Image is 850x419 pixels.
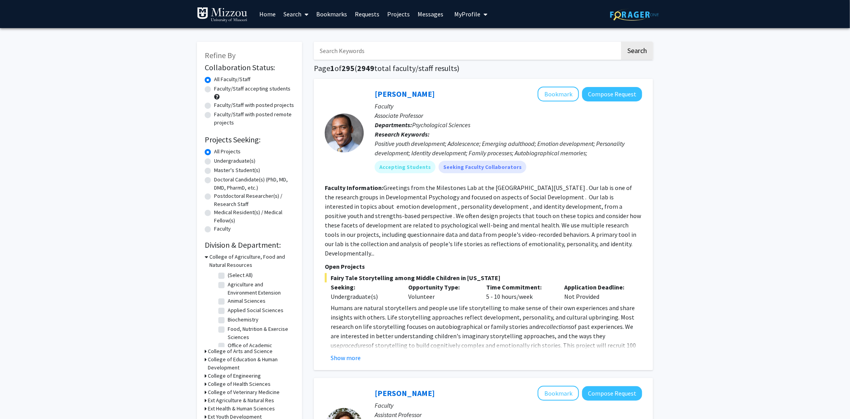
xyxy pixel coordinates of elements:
[325,262,642,271] p: Open Projects
[538,386,579,401] button: Add Allison Pease to Bookmarks
[205,240,294,250] h2: Division & Department:
[331,292,397,301] div: Undergraduate(s)
[208,380,271,388] h3: College of Health Sciences
[208,372,261,380] h3: College of Engineering
[214,208,294,225] label: Medical Resident(s) / Medical Fellow(s)
[314,42,620,60] input: Search Keywords
[214,157,255,165] label: Undergraduate(s)
[331,353,361,362] button: Show more
[205,135,294,144] h2: Projects Seeking:
[412,121,470,129] span: Psychological Sciences
[375,388,435,398] a: [PERSON_NAME]
[564,282,630,292] p: Application Deadline:
[558,282,636,301] div: Not Provided
[228,271,253,279] label: (Select All)
[357,63,374,73] span: 2949
[197,7,248,23] img: University of Missouri Logo
[214,225,231,233] label: Faculty
[325,184,641,257] fg-read-more: Greetings from the Milestones Lab at the [GEOGRAPHIC_DATA][US_STATE] . Our lab is one of the rese...
[331,282,397,292] p: Seeking:
[375,101,642,111] p: Faculty
[214,147,241,156] label: All Projects
[375,161,436,173] mat-chip: Accepting Students
[403,282,481,301] div: Volunteer
[582,386,642,401] button: Compose Request to Allison Pease
[375,89,435,99] a: [PERSON_NAME]
[439,161,526,173] mat-chip: Seeking Faculty Collaborators
[340,341,368,349] em: procedures
[487,282,553,292] p: Time Commitment:
[383,0,414,28] a: Projects
[375,401,642,410] p: Faculty
[214,166,260,174] label: Master's Student(s)
[6,384,33,413] iframe: Chat
[228,341,292,358] label: Office of Academic Programs
[375,111,642,120] p: Associate Professor
[208,396,274,405] h3: Ext Agriculture & Natural Res
[228,281,292,297] label: Agriculture and Environment Extension
[214,192,294,208] label: Postdoctoral Researcher(s) / Research Staff
[312,0,351,28] a: Bookmarks
[228,316,259,324] label: Biochemistry
[280,0,312,28] a: Search
[481,282,559,301] div: 5 - 10 hours/week
[375,121,412,129] b: Departments:
[409,282,475,292] p: Opportunity Type:
[582,87,642,101] button: Compose Request to Jordan Booker
[205,50,236,60] span: Refine By
[330,63,335,73] span: 1
[209,253,294,269] h3: College of Agriculture, Food and Natural Resources
[228,297,266,305] label: Animal Sciences
[228,325,292,341] label: Food, Nutrition & Exercise Sciences
[228,306,283,314] label: Applied Social Sciences
[214,110,294,127] label: Faculty/Staff with posted remote projects
[454,10,480,18] span: My Profile
[325,273,642,282] span: Fairy Tale Storytelling among Middle Children in [US_STATE]
[351,0,383,28] a: Requests
[375,130,430,138] b: Research Keywords:
[208,347,273,355] h3: College of Arts and Science
[342,63,354,73] span: 295
[314,64,653,73] h1: Page of ( total faculty/staff results)
[610,9,659,21] img: ForagerOne Logo
[255,0,280,28] a: Home
[214,176,294,192] label: Doctoral Candidate(s) (PhD, MD, DMD, PharmD, etc.)
[214,75,250,83] label: All Faculty/Staff
[621,42,653,60] button: Search
[205,63,294,72] h2: Collaboration Status:
[375,139,642,158] div: Positive youth development; Adolescence; Emerging adulthood; Emotion development; Personality dev...
[214,101,294,109] label: Faculty/Staff with posted projects
[539,323,571,330] em: recollections
[414,0,447,28] a: Messages
[208,355,294,372] h3: College of Education & Human Development
[538,87,579,101] button: Add Jordan Booker to Bookmarks
[208,405,275,413] h3: Ext Health & Human Sciences
[214,85,290,93] label: Faculty/Staff accepting students
[325,184,383,192] b: Faculty Information:
[208,388,280,396] h3: College of Veterinary Medicine
[331,303,642,397] p: Humans are natural storytellers and people use life storytelling to make sense of their own exper...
